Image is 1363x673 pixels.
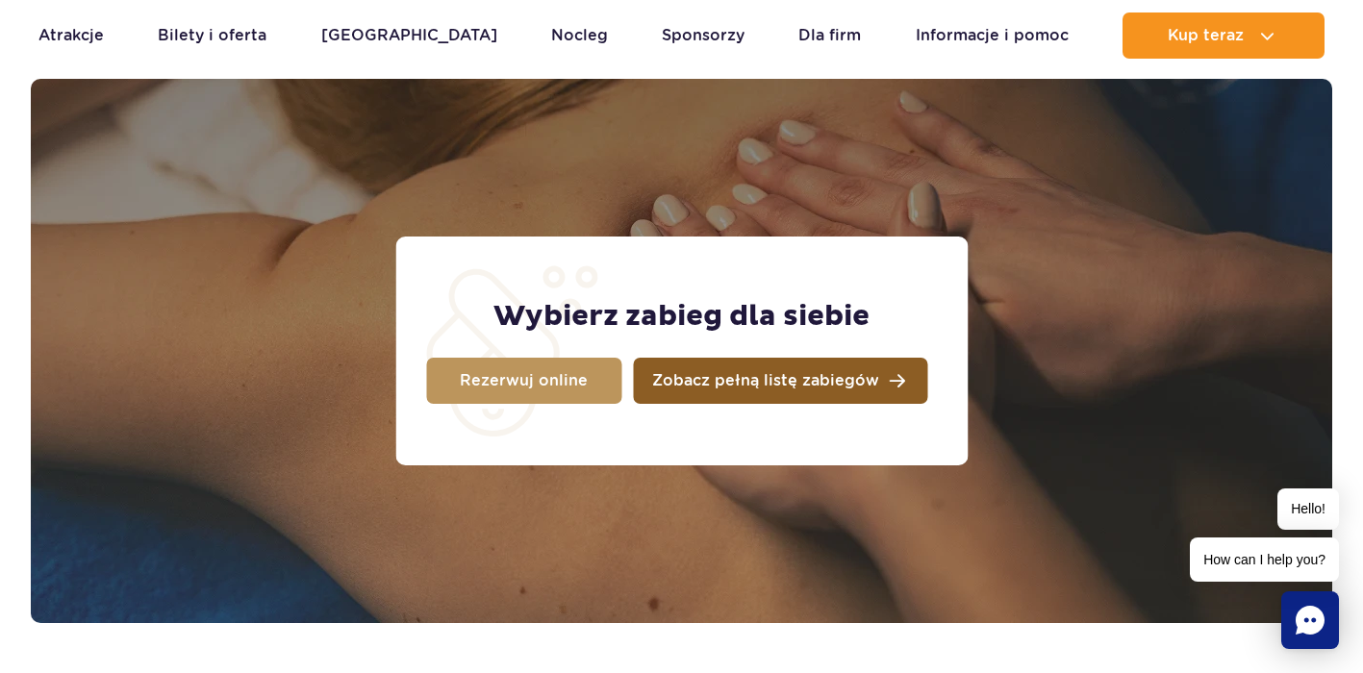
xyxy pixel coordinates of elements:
[460,373,588,388] span: Rezerwuj online
[426,358,621,404] a: Rezerwuj online
[1168,27,1244,44] span: Kup teraz
[652,373,879,388] span: Zobacz pełną listę zabiegów
[916,12,1069,59] a: Informacje i pomoc
[633,358,927,404] a: Zobacz pełną listę zabiegów
[662,12,745,59] a: Sponsorzy
[1123,12,1325,59] button: Kup teraz
[551,12,608,59] a: Nocleg
[321,12,497,59] a: [GEOGRAPHIC_DATA]
[38,12,104,59] a: Atrakcje
[158,12,266,59] a: Bilety i oferta
[1277,488,1339,530] span: Hello!
[798,12,861,59] a: Dla firm
[1190,537,1339,582] span: How can I help you?
[493,298,870,335] h2: Wybierz zabieg dla siebie
[1281,591,1339,649] div: Chat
